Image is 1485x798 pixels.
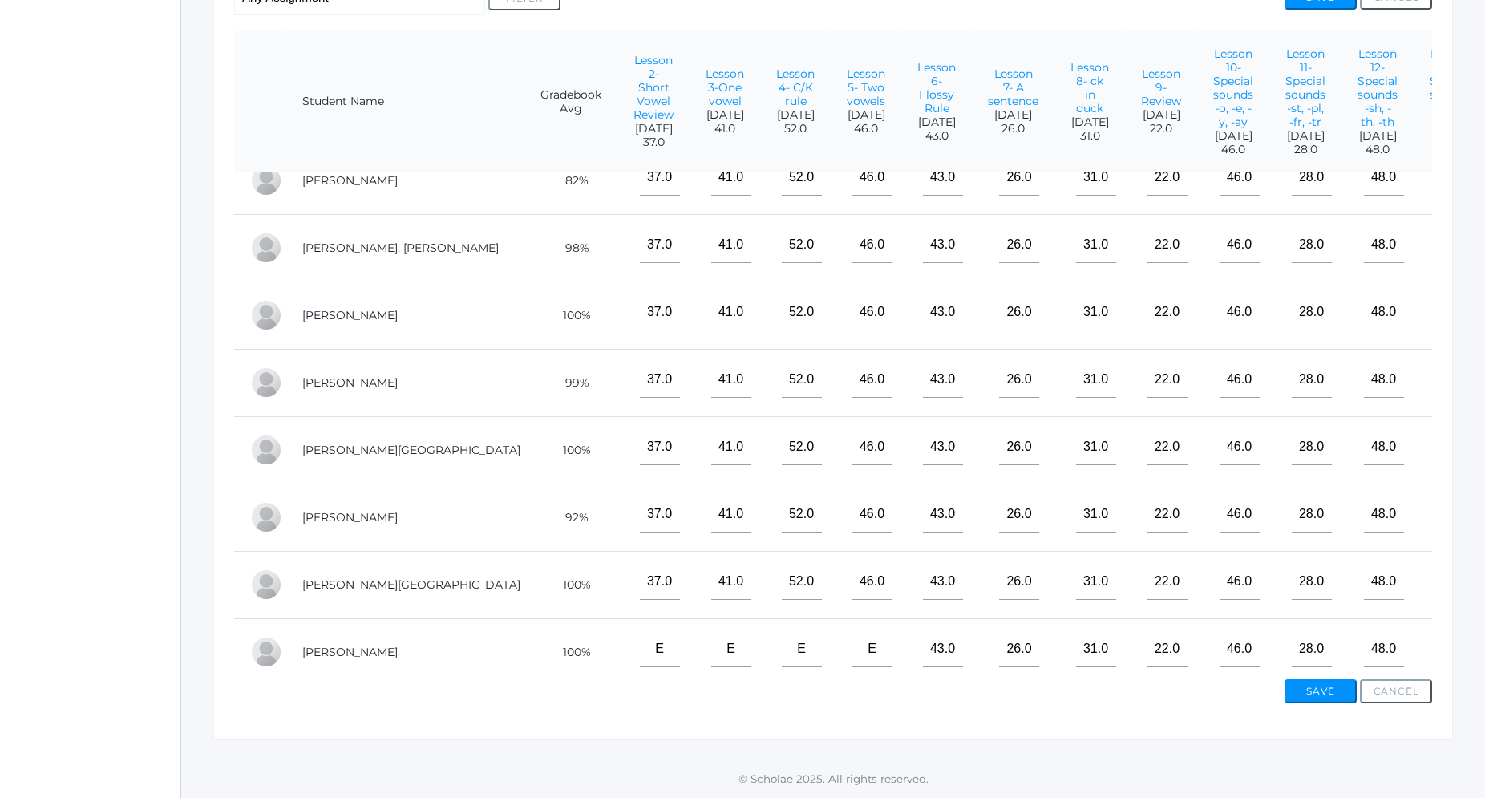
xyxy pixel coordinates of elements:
[1358,143,1398,156] span: 48.0
[1141,67,1181,108] a: Lesson 9-Review
[633,122,674,136] span: [DATE]
[524,484,617,551] td: 92%
[847,67,885,108] a: Lesson 5- Two vowels
[706,67,744,108] a: Lesson 3-One vowel
[1430,47,1470,129] a: Lesson 13- Special sounds -bl, -cl, -fl, -gl
[706,122,744,136] span: 41.0
[1360,679,1432,703] button: Cancel
[1358,129,1398,143] span: [DATE]
[302,375,398,390] a: [PERSON_NAME]
[633,53,674,122] a: Lesson 2-Short Vowel Review
[917,115,956,129] span: [DATE]
[250,164,282,196] div: Graham Bassett
[524,214,617,282] td: 98%
[250,501,282,533] div: Greyson Reed
[776,122,815,136] span: 52.0
[302,241,499,255] a: [PERSON_NAME], [PERSON_NAME]
[917,129,956,143] span: 43.0
[988,108,1038,122] span: [DATE]
[524,416,617,484] td: 100%
[988,122,1038,136] span: 26.0
[302,577,520,592] a: [PERSON_NAME][GEOGRAPHIC_DATA]
[1070,115,1109,129] span: [DATE]
[706,108,744,122] span: [DATE]
[776,108,815,122] span: [DATE]
[302,308,398,322] a: [PERSON_NAME]
[524,31,617,173] th: Gradebook Avg
[1285,129,1325,143] span: [DATE]
[524,551,617,618] td: 100%
[181,771,1485,787] p: © Scholae 2025. All rights reserved.
[1070,129,1109,143] span: 31.0
[776,67,815,108] a: Lesson 4- C/K rule
[250,367,282,399] div: Jacob Hjelm
[250,434,282,466] div: Kenton Nunez
[286,31,524,173] th: Student Name
[250,636,282,668] div: Hazel Zingerman
[302,510,398,525] a: [PERSON_NAME]
[250,569,282,601] div: Adelaide Stephens
[524,147,617,214] td: 82%
[1285,47,1325,129] a: Lesson 11- Special sounds -st, -pl, -fr, -tr
[302,645,398,659] a: [PERSON_NAME]
[1070,60,1109,115] a: Lesson 8- ck in duck
[524,282,617,349] td: 100%
[302,173,398,188] a: [PERSON_NAME]
[1141,122,1181,136] span: 22.0
[1213,143,1253,156] span: 46.0
[847,108,885,122] span: [DATE]
[250,299,282,331] div: Macy Hardisty
[847,122,885,136] span: 46.0
[1213,129,1253,143] span: [DATE]
[250,232,282,264] div: Sullivan Clyne
[988,67,1038,108] a: Lesson 7- A sentence
[917,60,956,115] a: Lesson 6-Flossy Rule
[1285,143,1325,156] span: 28.0
[524,618,617,686] td: 100%
[633,136,674,149] span: 37.0
[1430,143,1470,156] span: 38.0
[1141,108,1181,122] span: [DATE]
[1358,47,1398,129] a: Lesson 12- Special sounds -sh, -th, -th
[524,349,617,416] td: 99%
[302,443,520,457] a: [PERSON_NAME][GEOGRAPHIC_DATA]
[1430,129,1470,143] span: [DATE]
[1213,47,1253,129] a: Lesson 10-Special sounds -o, -e, -y, -ay
[1285,679,1357,703] button: Save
